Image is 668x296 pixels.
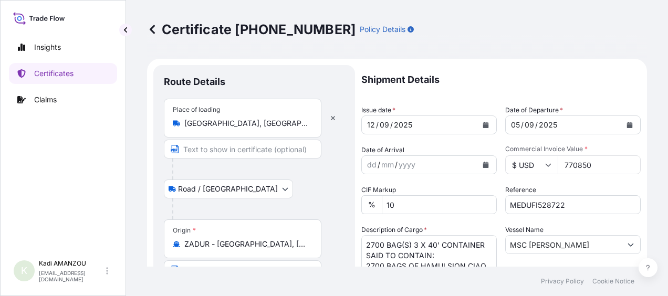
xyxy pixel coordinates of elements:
button: Calendar [477,117,494,133]
p: Certificate [PHONE_NUMBER] [147,21,356,38]
div: day, [366,158,378,171]
span: Commercial Invoice Value [505,145,641,153]
textarea: 2700 BAG(S) 3 X 40' CONTAINER SAID TO CONTAIN: 2700 BAGS OF HAMULSION CIAO EGG POWDER 2 PACKED ON... [361,235,497,286]
div: / [521,119,524,131]
p: Claims [34,94,57,105]
input: Text to appear on certificate [164,140,321,158]
input: Enter booking reference [505,195,641,214]
label: Vessel Name [505,225,544,235]
input: Origin [184,239,308,249]
div: / [376,119,379,131]
div: / [390,119,393,131]
div: % [361,195,382,214]
a: Cookie Notice [592,277,634,286]
p: Certificates [34,68,74,79]
input: Enter percentage between 0 and 10% [382,195,497,214]
a: Insights [9,37,117,58]
span: Road / [GEOGRAPHIC_DATA] [178,184,278,194]
button: Show suggestions [621,235,640,254]
div: Origin [173,226,196,235]
div: Place of loading [173,105,220,114]
span: Issue date [361,105,395,115]
div: day, [510,119,521,131]
input: Type to search vessel name or IMO [506,235,621,254]
div: year, [538,119,558,131]
div: month, [380,158,395,171]
label: CIF Markup [361,185,396,195]
div: day, [366,119,376,131]
p: [EMAIL_ADDRESS][DOMAIN_NAME] [39,270,104,282]
a: Claims [9,89,117,110]
input: Enter amount [558,155,641,174]
div: year, [398,158,416,171]
a: Certificates [9,63,117,84]
label: Reference [505,185,536,195]
label: Description of Cargo [361,225,427,235]
button: Calendar [477,156,494,173]
input: Text to appear on certificate [164,260,321,279]
button: Select transport [164,179,293,198]
div: year, [393,119,413,131]
button: Calendar [621,117,638,133]
span: K [21,266,27,276]
p: Kadi AMANZOU [39,259,104,268]
div: / [535,119,538,131]
span: Date of Arrival [361,145,404,155]
a: Privacy Policy [541,277,584,286]
div: / [378,158,380,171]
div: month, [524,119,535,131]
p: Policy Details [360,24,405,35]
span: Date of Departure [505,105,563,115]
p: Shipment Details [361,65,641,94]
div: month, [379,119,390,131]
p: Route Details [164,76,225,88]
p: Insights [34,42,61,52]
input: Place of loading [184,118,308,129]
div: / [395,158,398,171]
